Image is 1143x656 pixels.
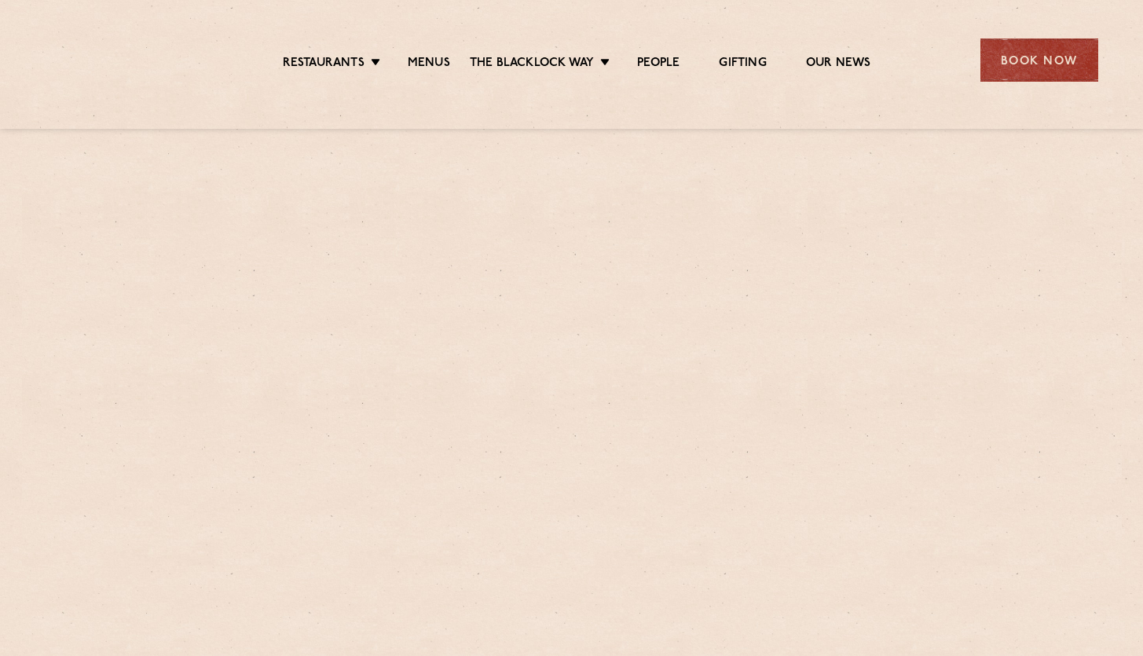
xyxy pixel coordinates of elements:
[470,56,594,73] a: The Blacklock Way
[806,56,871,73] a: Our News
[980,38,1098,82] div: Book Now
[637,56,680,73] a: People
[283,56,365,73] a: Restaurants
[46,15,181,105] img: svg%3E
[719,56,766,73] a: Gifting
[408,56,450,73] a: Menus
